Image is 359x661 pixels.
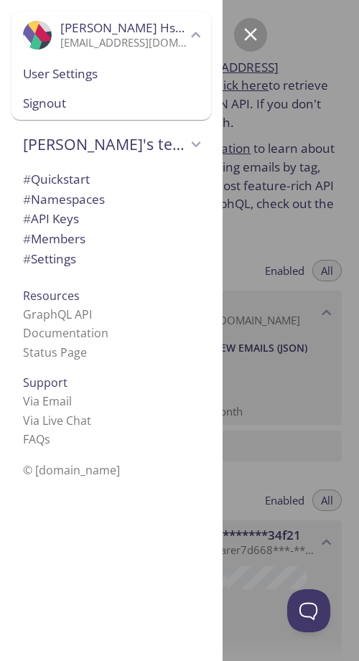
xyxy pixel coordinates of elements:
[60,36,187,50] p: [EMAIL_ADDRESS][DOMAIN_NAME]
[60,19,198,36] span: [PERSON_NAME] Hsueh
[11,59,211,89] div: User Settings
[11,209,211,229] div: API Keys
[11,126,211,163] div: Ray's team
[11,169,211,189] div: Quickstart
[23,413,91,428] a: Via Live Chat
[23,171,31,187] span: #
[23,210,79,227] span: API Keys
[23,191,105,207] span: Namespaces
[23,306,92,322] a: GraphQL API
[11,11,211,59] div: Ray Hsueh
[23,250,31,267] span: #
[287,589,330,632] iframe: Help Scout Beacon - Open
[11,249,211,269] div: Team Settings
[23,210,31,227] span: #
[11,229,211,249] div: Members
[234,18,267,51] button: Menu
[23,431,50,447] a: FAQ
[23,344,87,360] a: Status Page
[23,462,120,478] span: © [DOMAIN_NAME]
[23,171,90,187] span: Quickstart
[23,230,85,247] span: Members
[11,88,211,120] div: Signout
[23,250,76,267] span: Settings
[23,65,200,83] span: User Settings
[23,325,108,341] a: Documentation
[23,288,80,304] span: Resources
[23,393,72,409] a: Via Email
[23,134,187,154] span: [PERSON_NAME]'s team
[23,230,31,247] span: #
[11,189,211,210] div: Namespaces
[23,191,31,207] span: #
[45,431,50,447] span: s
[23,375,67,390] span: Support
[23,94,200,113] span: Signout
